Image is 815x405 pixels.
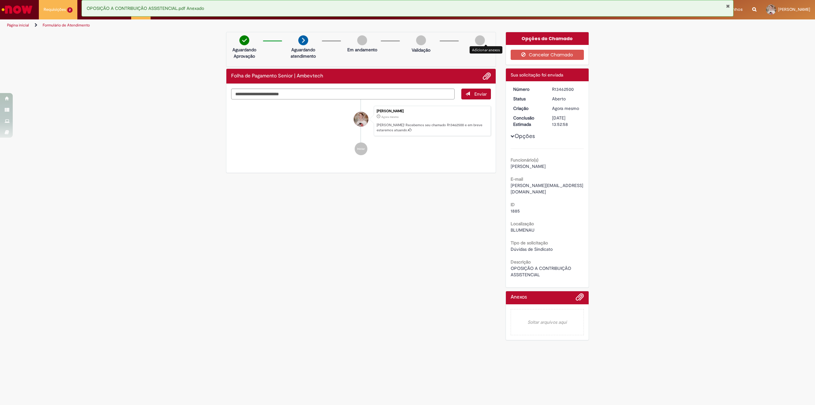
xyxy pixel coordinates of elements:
[354,112,368,127] div: Alan Felipe Jantz
[552,105,582,112] div: 29/08/2025 13:52:54
[511,163,546,169] span: [PERSON_NAME]
[231,99,491,162] ul: Histórico de tíquete
[511,309,584,335] em: Soltar arquivos aqui
[508,86,548,92] dt: Número
[552,96,582,102] div: Aberto
[511,221,534,227] b: Localização
[377,123,487,133] p: [PERSON_NAME]! Recebemos seu chamado R13462500 e em breve estaremos atuando.
[416,35,426,45] img: img-circle-grey.png
[511,176,523,182] b: E-mail
[231,106,491,136] li: Alan Felipe Jantz
[483,72,491,80] button: Adicionar anexos
[511,259,531,265] b: Descrição
[474,91,487,97] span: Enviar
[778,7,810,12] span: [PERSON_NAME]
[552,105,579,111] span: Agora mesmo
[231,73,323,79] h2: Folha de Pagamento Senior | Ambevtech Histórico de tíquete
[298,35,308,45] img: arrow-next.png
[412,47,430,53] p: Validação
[511,227,535,233] span: BLUMENAU
[288,47,319,59] p: Aguardando atendimento
[381,115,399,119] span: Agora mesmo
[475,35,485,45] img: img-circle-grey.png
[87,5,204,11] span: OPOSIÇÃO A CONTRIBUIÇÃO ASSISTENCIAL.pdf Anexado
[552,86,582,92] div: R13462500
[470,46,502,54] div: Adicionar anexos
[726,4,730,9] button: Fechar Notificação
[511,265,572,278] span: OPOSIÇÃO A CONTRIBUIÇÃO ASSISTENCIAL
[1,3,33,16] img: ServiceNow
[67,7,73,13] span: 2
[229,47,260,59] p: Aguardando Aprovação
[381,115,399,119] time: 29/08/2025 13:52:54
[511,50,584,60] button: Cancelar Chamado
[461,89,491,99] button: Enviar
[511,202,515,207] b: ID
[43,23,90,28] a: Formulário de Atendimento
[239,35,249,45] img: check-circle-green.png
[511,294,527,300] h2: Anexos
[357,35,367,45] img: img-circle-grey.png
[511,240,548,246] b: Tipo de solicitação
[7,23,29,28] a: Página inicial
[511,72,563,78] span: Sua solicitação foi enviada
[511,183,583,195] span: [PERSON_NAME][EMAIL_ADDRESS][DOMAIN_NAME]
[5,19,539,31] ul: Trilhas de página
[377,109,487,113] div: [PERSON_NAME]
[508,105,548,112] dt: Criação
[44,6,66,13] span: Requisições
[347,47,377,53] p: Em andamento
[552,115,582,127] div: [DATE] 13:52:58
[552,105,579,111] time: 29/08/2025 13:52:54
[511,208,520,214] span: 1885
[508,96,548,102] dt: Status
[576,293,584,304] button: Adicionar anexos
[231,89,455,99] textarea: Digite sua mensagem aqui...
[506,32,589,45] div: Opções do Chamado
[508,115,548,127] dt: Conclusão Estimada
[511,157,538,163] b: Funcionário(s)
[511,246,553,252] span: Dúvidas de Sindicato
